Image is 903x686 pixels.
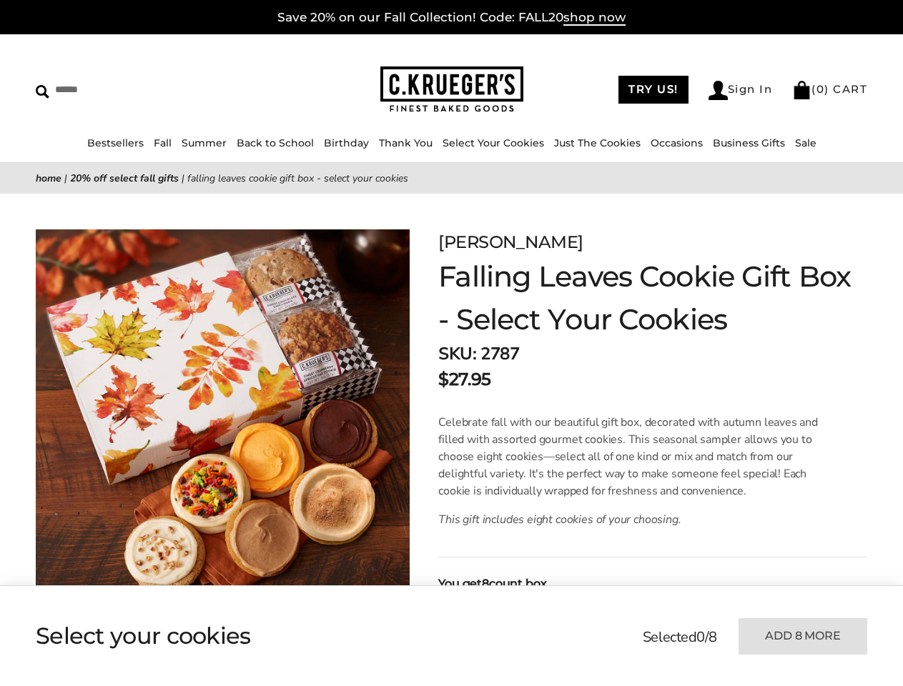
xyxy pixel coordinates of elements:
[438,414,829,499] p: Celebrate fall with our beautiful gift box, decorated with autumn leaves and filled with assorted...
[187,171,408,185] span: Falling Leaves Cookie Gift Box - Select Your Cookies
[64,171,67,185] span: |
[709,81,773,100] a: Sign In
[792,81,811,99] img: Bag
[324,136,369,149] a: Birthday
[795,136,816,149] a: Sale
[438,575,546,592] strong: You get count box
[792,82,867,96] a: (0) CART
[739,618,867,655] button: Add 8 more
[438,367,490,392] p: $27.95
[438,255,867,341] h1: Falling Leaves Cookie Gift Box - Select Your Cookies
[709,81,728,100] img: Account
[696,627,705,647] span: 0
[36,85,49,99] img: Search
[482,577,489,590] span: 8
[443,136,544,149] a: Select Your Cookies
[438,512,681,527] em: This gift includes eight cookies of your choosing.
[816,82,825,96] span: 0
[237,136,314,149] a: Back to School
[554,136,641,149] a: Just The Cookies
[87,136,144,149] a: Bestsellers
[438,342,476,365] strong: SKU:
[36,79,226,101] input: Search
[277,10,626,26] a: Save 20% on our Fall Collection! Code: FALL20shop now
[438,229,867,255] p: [PERSON_NAME]
[643,627,717,648] p: Selected /
[182,171,184,185] span: |
[379,136,433,149] a: Thank You
[713,136,785,149] a: Business Gifts
[70,171,179,185] a: 20% Off Select Fall Gifts
[182,136,227,149] a: Summer
[618,76,689,104] a: TRY US!
[154,136,172,149] a: Fall
[651,136,703,149] a: Occasions
[36,171,61,185] a: Home
[480,342,519,365] span: 2787
[709,627,717,647] span: 8
[563,10,626,26] span: shop now
[36,229,410,603] img: Falling Leaves Cookie Gift Box - Select Your Cookies
[36,170,867,187] nav: breadcrumbs
[380,66,523,113] img: C.KRUEGER'S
